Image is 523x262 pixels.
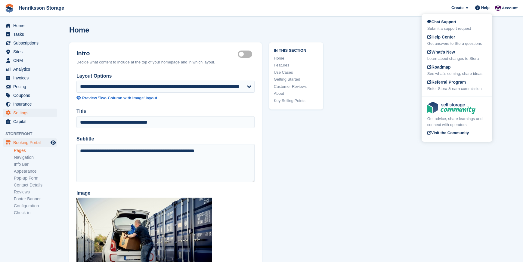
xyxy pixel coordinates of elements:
[14,182,57,188] a: Contact Details
[13,74,49,82] span: Invoices
[76,59,255,65] div: Decide what content to include at the top of your homepage and in which layout.
[13,21,49,30] span: Home
[274,69,318,76] a: Use Cases
[76,72,255,80] label: Layout Options
[481,5,490,11] span: Help
[3,30,57,39] a: menu
[76,190,255,197] label: Image
[69,26,89,34] h1: Home
[76,50,238,57] h2: Intro
[13,117,49,126] span: Capital
[427,49,487,62] a: What's New Learn about changes to Stora
[76,108,255,115] label: Title
[14,168,57,174] a: Appearance
[427,50,455,54] span: What's New
[495,5,501,11] img: Joel Isaksson
[5,4,14,13] img: stora-icon-8386f47178a22dfd0bd8f6a31ec36ba5ce8667c1dd55bd0f319d3a0aa187defe.svg
[427,102,487,137] a: Get advice, share learnings and connect with operators Visit the Community
[3,91,57,100] a: menu
[14,203,57,209] a: Configuration
[3,138,57,147] a: menu
[427,26,487,32] div: Submit a support request
[427,131,469,135] span: Visit the Community
[427,41,487,47] div: Get answers to Stora questions
[502,5,518,11] span: Account
[3,21,57,30] a: menu
[3,74,57,82] a: menu
[5,131,60,137] span: Storefront
[3,117,57,126] a: menu
[427,86,487,92] div: Refer Stora & earn commission
[274,55,318,61] a: Home
[427,79,487,92] a: Referral Program Refer Stora & earn commission
[13,48,49,56] span: Sites
[3,100,57,108] a: menu
[427,65,451,69] span: Roadmap
[238,54,255,55] label: Hero section active
[14,148,57,153] a: Pages
[427,116,487,128] div: Get advice, share learnings and connect with operators
[13,65,49,73] span: Analytics
[3,48,57,56] a: menu
[13,91,49,100] span: Coupons
[14,175,57,181] a: Pop-up Form
[13,138,49,147] span: Booking Portal
[427,35,455,39] span: Help Center
[427,20,456,24] span: Chat Support
[274,62,318,68] a: Features
[427,80,466,85] span: Referral Program
[13,39,49,47] span: Subscriptions
[274,76,318,82] a: Getting Started
[13,109,49,117] span: Settings
[14,189,57,195] a: Reviews
[3,82,57,91] a: menu
[13,82,49,91] span: Pricing
[3,56,57,65] a: menu
[274,84,318,90] a: Customer Reviews
[13,100,49,108] span: Insurance
[427,71,487,77] div: See what's coming, share ideas
[427,102,475,114] img: community-logo-e120dcb29bea30313fccf008a00513ea5fe9ad107b9d62852cae38739ed8438e.svg
[427,34,487,47] a: Help Center Get answers to Stora questions
[274,91,318,97] a: About
[13,30,49,39] span: Tasks
[274,47,318,53] span: In this section
[274,98,318,104] a: Key Selling Points
[82,95,157,101] div: Preview 'Two-Column with Image' layout
[427,64,487,77] a: Roadmap See what's coming, share ideas
[3,65,57,73] a: menu
[16,3,67,13] a: Henriksson Storage
[14,196,57,202] a: Footer Banner
[427,56,487,62] div: Learn about changes to Stora
[14,210,57,216] a: Check-in
[76,135,255,143] label: Subtitle
[13,56,49,65] span: CRM
[50,139,57,146] a: Preview store
[451,5,463,11] span: Create
[76,95,255,101] a: Preview 'Two-Column with Image' layout
[14,155,57,160] a: Navigation
[14,162,57,167] a: Info Bar
[3,39,57,47] a: menu
[3,109,57,117] a: menu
